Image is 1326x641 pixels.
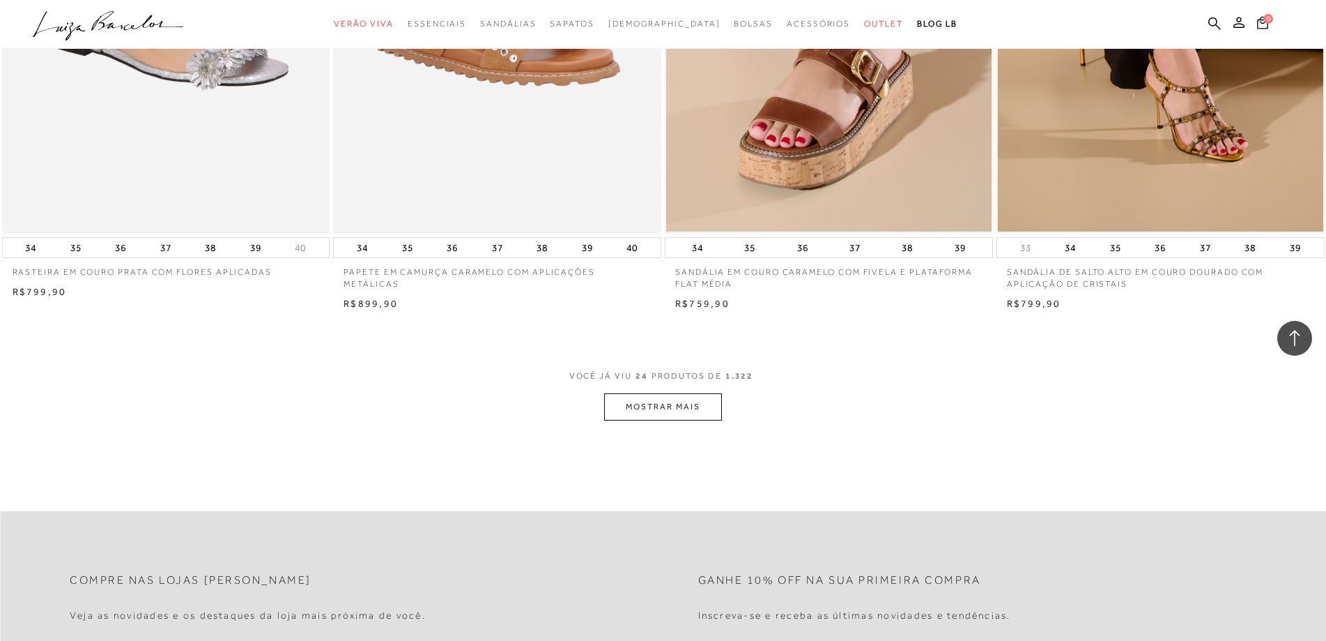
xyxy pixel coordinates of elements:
span: 0 [1263,14,1273,24]
button: 35 [740,238,760,257]
h4: Inscreva-se e receba as últimas novidades e tendências. [698,610,1011,621]
button: 38 [201,238,220,257]
button: 0 [1253,15,1272,34]
a: categoryNavScreenReaderText [787,11,850,37]
span: R$799,90 [13,286,67,297]
span: 1.322 [725,371,754,381]
button: 38 [897,238,917,257]
h2: Ganhe 10% off na sua primeira compra [698,574,981,587]
span: R$899,90 [344,298,398,309]
a: noSubCategoriesText [608,11,720,37]
span: Sandálias [480,19,536,29]
span: Outlet [864,19,903,29]
span: Sapatos [550,19,594,29]
button: 36 [442,238,462,257]
button: 37 [156,238,176,257]
a: BLOG LB [917,11,957,37]
button: 37 [488,238,507,257]
a: SANDÁLIA EM COURO CARAMELO COM FIVELA E PLATAFORMA FLAT MÉDIA [665,258,993,290]
button: 36 [793,238,812,257]
button: 40 [291,241,310,255]
span: 24 [635,371,648,381]
button: 38 [532,238,552,257]
span: R$759,90 [675,298,730,309]
button: 37 [1196,238,1215,257]
a: categoryNavScreenReaderText [408,11,466,37]
span: Acessórios [787,19,850,29]
button: 34 [21,238,40,257]
button: 35 [1106,238,1125,257]
a: categoryNavScreenReaderText [734,11,773,37]
button: 34 [1061,238,1080,257]
button: 36 [1150,238,1170,257]
button: 38 [1240,238,1260,257]
button: 39 [1286,238,1305,257]
button: 34 [688,238,707,257]
button: 40 [622,238,642,257]
button: 36 [111,238,130,257]
button: 37 [845,238,865,257]
button: 39 [578,238,597,257]
a: categoryNavScreenReaderText [864,11,903,37]
a: RASTEIRA EM COURO PRATA COM FLORES APLICADAS [2,258,330,278]
button: 34 [353,238,372,257]
button: 35 [66,238,86,257]
span: Bolsas [734,19,773,29]
span: Essenciais [408,19,466,29]
a: categoryNavScreenReaderText [480,11,536,37]
span: R$799,90 [1007,298,1061,309]
span: [DEMOGRAPHIC_DATA] [608,19,720,29]
button: 39 [246,238,265,257]
button: 35 [398,238,417,257]
span: BLOG LB [917,19,957,29]
a: categoryNavScreenReaderText [550,11,594,37]
span: VOCÊ JÁ VIU PRODUTOS DE [569,371,757,381]
button: 33 [1016,241,1035,255]
a: SANDÁLIA DE SALTO ALTO EM COURO DOURADO COM APLICAÇÃO DE CRISTAIS [996,258,1325,290]
h4: Veja as novidades e os destaques da loja mais próxima de você. [70,610,426,621]
button: MOSTRAR MAIS [604,393,721,421]
h2: Compre nas lojas [PERSON_NAME] [70,574,311,587]
span: Verão Viva [334,19,394,29]
a: categoryNavScreenReaderText [334,11,394,37]
button: 39 [950,238,970,257]
a: PAPETE EM CAMURÇA CARAMELO COM APLICAÇÕES METÁLICAS [333,258,661,290]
